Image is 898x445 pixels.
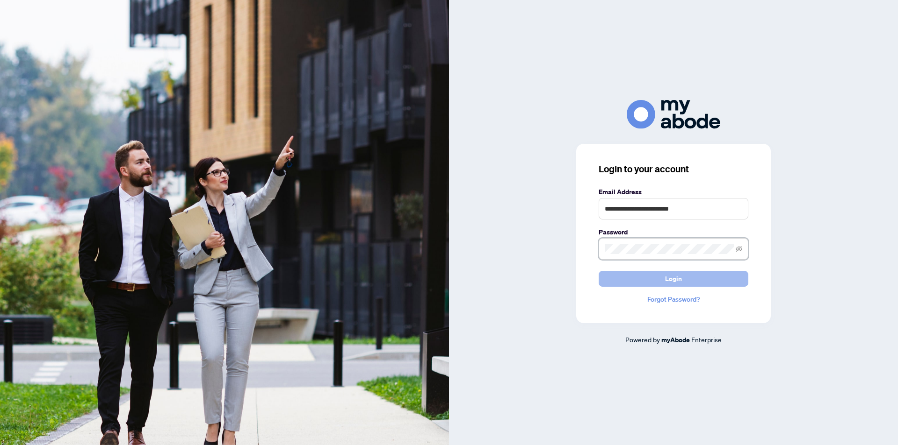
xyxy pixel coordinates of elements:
[627,100,720,128] img: ma-logo
[661,335,690,345] a: myAbode
[722,243,733,254] keeper-lock: Open Keeper Popup
[599,271,748,287] button: Login
[665,271,682,286] span: Login
[625,335,660,344] span: Powered by
[599,187,748,197] label: Email Address
[599,162,748,176] h3: Login to your account
[691,335,722,344] span: Enterprise
[599,294,748,304] a: Forgot Password?
[599,227,748,237] label: Password
[736,246,742,252] span: eye-invisible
